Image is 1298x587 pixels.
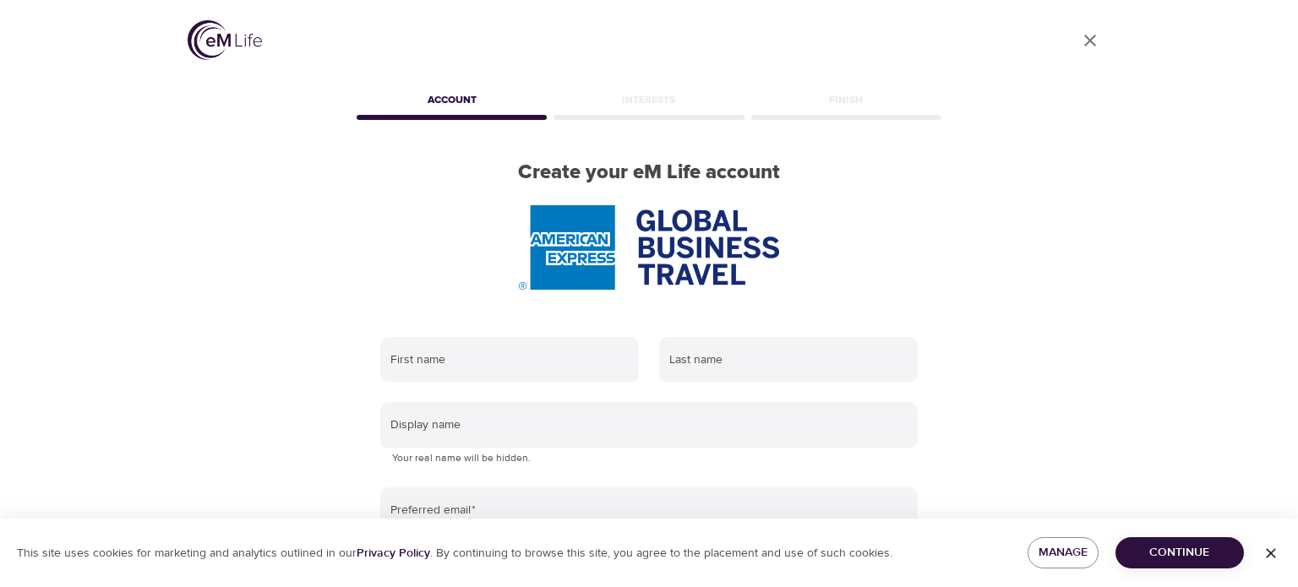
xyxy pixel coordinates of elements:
[1041,542,1085,563] span: Manage
[392,450,906,467] p: Your real name will be hidden.
[353,160,945,185] h2: Create your eM Life account
[1028,537,1099,568] button: Manage
[519,205,779,290] img: AmEx%20GBT%20logo.png
[357,546,430,561] a: Privacy Policy
[1070,20,1110,61] a: close
[188,20,262,60] img: logo
[1115,537,1244,568] button: Continue
[1129,542,1230,563] span: Continue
